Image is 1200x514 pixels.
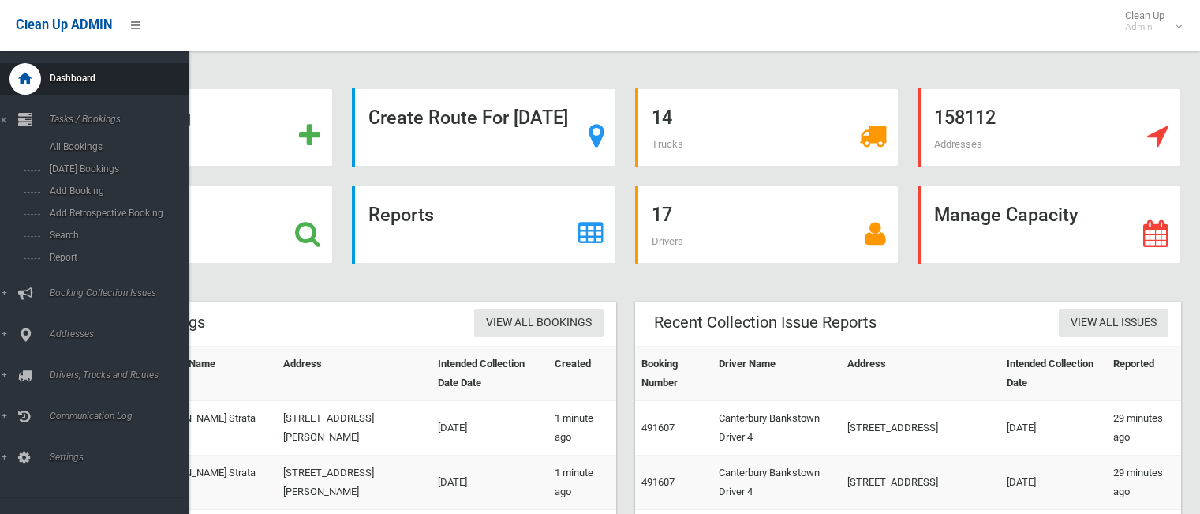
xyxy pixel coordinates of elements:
[45,186,188,197] span: Add Booking
[712,347,840,401] th: Driver Name
[548,456,615,510] td: 1 minute ago
[652,235,683,247] span: Drivers
[652,107,672,129] strong: 14
[1117,9,1180,33] span: Clean Up
[1125,21,1164,33] small: Admin
[45,452,201,463] span: Settings
[144,456,277,510] td: [PERSON_NAME] Strata Experts
[934,107,996,129] strong: 158112
[635,186,899,264] a: 17 Drivers
[918,186,1181,264] a: Manage Capacity
[45,208,188,219] span: Add Retrospective Booking
[352,88,615,167] a: Create Route For [DATE]
[45,287,201,298] span: Booking Collection Issues
[69,88,333,167] a: Add Booking
[1107,401,1181,456] td: 29 minutes ago
[45,230,188,241] span: Search
[1107,347,1181,401] th: Reported
[548,401,615,456] td: 1 minute ago
[144,401,277,456] td: [PERSON_NAME] Strata Experts
[1059,309,1168,338] a: View All Issues
[635,307,895,338] header: Recent Collection Issue Reports
[474,309,604,338] a: View All Bookings
[712,456,840,510] td: Canterbury Bankstown Driver 4
[841,456,1001,510] td: [STREET_ADDRESS]
[45,328,201,340] span: Addresses
[45,370,201,381] span: Drivers, Trucks and Routes
[1000,401,1106,456] td: [DATE]
[641,476,675,488] a: 491607
[45,163,188,174] span: [DATE] Bookings
[368,107,568,129] strong: Create Route For [DATE]
[352,186,615,264] a: Reports
[918,88,1181,167] a: 158112 Addresses
[548,347,615,401] th: Created
[432,347,548,401] th: Intended Collection Date Date
[432,456,548,510] td: [DATE]
[1107,456,1181,510] td: 29 minutes ago
[69,186,333,264] a: Search
[144,347,277,401] th: Contact Name
[641,422,675,433] a: 491607
[934,138,982,150] span: Addresses
[712,401,840,456] td: Canterbury Bankstown Driver 4
[432,401,548,456] td: [DATE]
[841,347,1001,401] th: Address
[45,73,201,84] span: Dashboard
[45,114,201,125] span: Tasks / Bookings
[841,401,1001,456] td: [STREET_ADDRESS]
[277,347,432,401] th: Address
[16,17,112,32] span: Clean Up ADMIN
[277,456,432,510] td: [STREET_ADDRESS][PERSON_NAME]
[652,204,672,226] strong: 17
[45,411,201,422] span: Communication Log
[45,141,188,152] span: All Bookings
[635,88,899,167] a: 14 Trucks
[652,138,683,150] span: Trucks
[1000,456,1106,510] td: [DATE]
[1000,347,1106,401] th: Intended Collection Date
[635,347,713,401] th: Booking Number
[45,252,188,263] span: Report
[934,204,1078,226] strong: Manage Capacity
[368,204,434,226] strong: Reports
[277,401,432,456] td: [STREET_ADDRESS][PERSON_NAME]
